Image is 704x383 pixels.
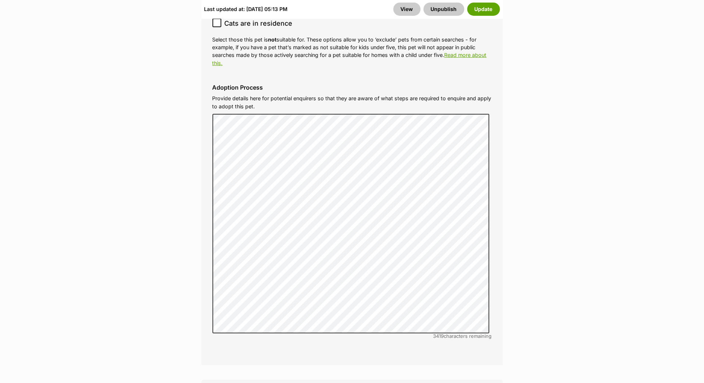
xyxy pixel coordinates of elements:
strong: not [268,36,277,43]
span: Cats are in residence [225,18,293,28]
button: Unpublish [424,3,464,16]
label: Adoption Process [212,84,492,91]
button: Update [467,3,500,16]
div: characters remaining [212,333,492,339]
p: Select those this pet is suitable for. These options allow you to ‘exclude’ pets from certain sea... [212,36,492,67]
a: View [393,3,421,16]
a: Read more about this. [212,52,487,66]
div: Last updated at: [DATE] 05:13 PM [204,3,288,16]
p: Provide details here for potential enquirers so that they are aware of what steps are required to... [212,94,492,110]
span: 3419 [433,333,444,339]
